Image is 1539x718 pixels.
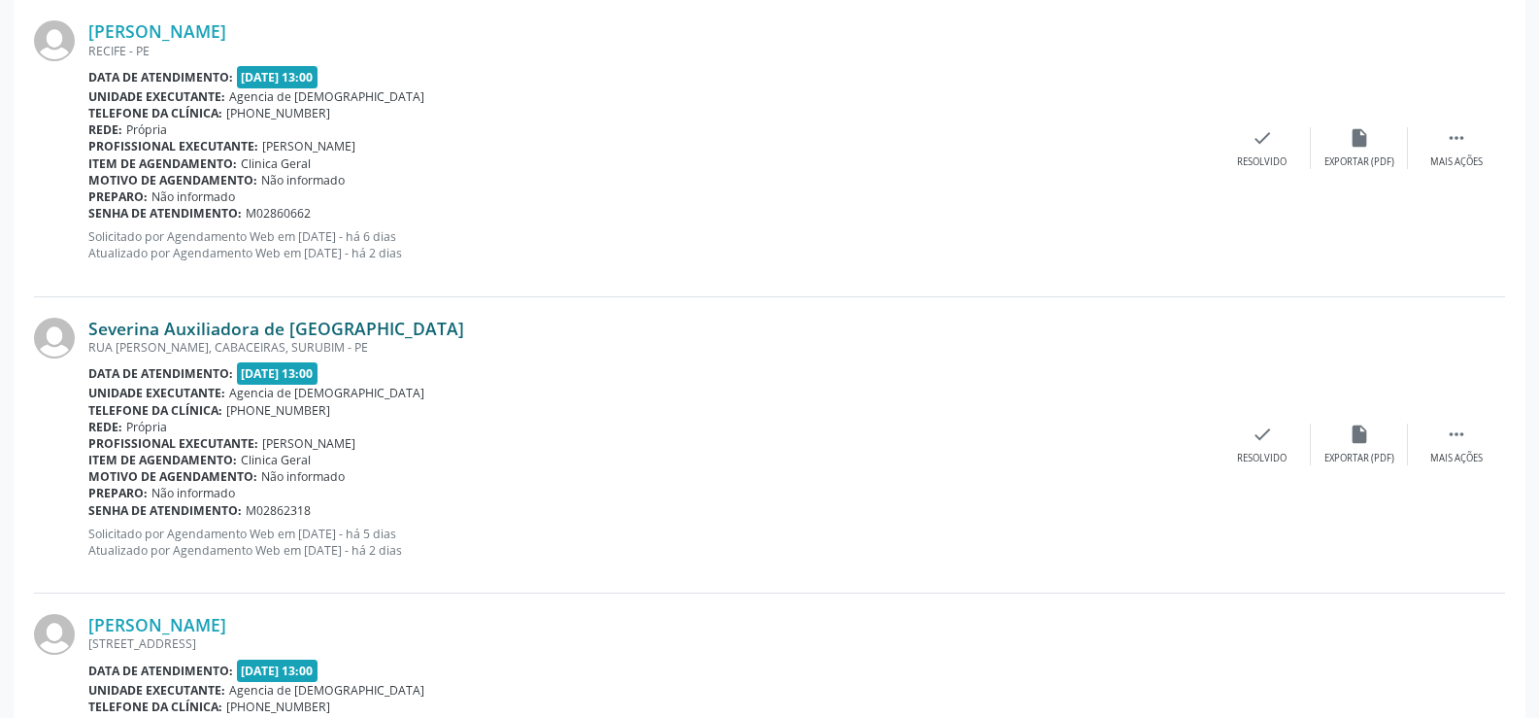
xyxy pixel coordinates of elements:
b: Senha de atendimento: [88,502,242,519]
span: Agencia de [DEMOGRAPHIC_DATA] [229,682,424,699]
b: Motivo de agendamento: [88,468,257,485]
span: Não informado [261,468,345,485]
b: Senha de atendimento: [88,205,242,222]
div: Resolvido [1237,452,1287,465]
span: Agencia de [DEMOGRAPHIC_DATA] [229,88,424,105]
b: Item de agendamento: [88,452,237,468]
b: Telefone da clínica: [88,402,222,419]
b: Profissional executante: [88,435,258,452]
b: Preparo: [88,485,148,501]
div: RECIFE - PE [88,43,1214,59]
div: Exportar (PDF) [1324,452,1394,465]
b: Data de atendimento: [88,365,233,382]
b: Motivo de agendamento: [88,172,257,188]
b: Unidade executante: [88,88,225,105]
span: [DATE] 13:00 [237,362,318,385]
b: Telefone da clínica: [88,105,222,121]
img: img [34,20,75,61]
div: [STREET_ADDRESS] [88,635,1214,652]
i:  [1446,424,1467,445]
span: [PHONE_NUMBER] [226,699,330,715]
i: insert_drive_file [1349,424,1370,445]
span: M02862318 [246,502,311,519]
b: Unidade executante: [88,682,225,699]
span: Clinica Geral [241,155,311,172]
i: check [1252,127,1273,149]
span: [PERSON_NAME] [262,138,355,154]
span: Não informado [261,172,345,188]
i:  [1446,127,1467,149]
span: M02860662 [246,205,311,222]
a: Severina Auxiliadora de [GEOGRAPHIC_DATA] [88,318,464,339]
b: Data de atendimento: [88,663,233,679]
a: [PERSON_NAME] [88,614,226,635]
div: Mais ações [1430,452,1483,465]
span: [DATE] 13:00 [237,660,318,682]
span: Própria [126,419,167,435]
img: img [34,318,75,359]
b: Rede: [88,121,122,138]
div: Mais ações [1430,155,1483,169]
span: [DATE] 13:00 [237,66,318,88]
b: Preparo: [88,188,148,205]
span: [PHONE_NUMBER] [226,105,330,121]
img: img [34,614,75,655]
span: [PHONE_NUMBER] [226,402,330,419]
b: Item de agendamento: [88,155,237,172]
span: Própria [126,121,167,138]
div: Exportar (PDF) [1324,155,1394,169]
b: Rede: [88,419,122,435]
b: Unidade executante: [88,385,225,401]
b: Telefone da clínica: [88,699,222,715]
span: Não informado [151,188,235,205]
b: Profissional executante: [88,138,258,154]
p: Solicitado por Agendamento Web em [DATE] - há 6 dias Atualizado por Agendamento Web em [DATE] - h... [88,228,1214,261]
a: [PERSON_NAME] [88,20,226,42]
p: Solicitado por Agendamento Web em [DATE] - há 5 dias Atualizado por Agendamento Web em [DATE] - h... [88,526,1214,559]
i: insert_drive_file [1349,127,1370,149]
span: Não informado [151,485,235,501]
span: Clinica Geral [241,452,311,468]
b: Data de atendimento: [88,69,233,85]
i: check [1252,424,1273,445]
span: Agencia de [DEMOGRAPHIC_DATA] [229,385,424,401]
div: Resolvido [1237,155,1287,169]
span: [PERSON_NAME] [262,435,355,452]
div: RUA [PERSON_NAME], CABACEIRAS, SURUBIM - PE [88,339,1214,356]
